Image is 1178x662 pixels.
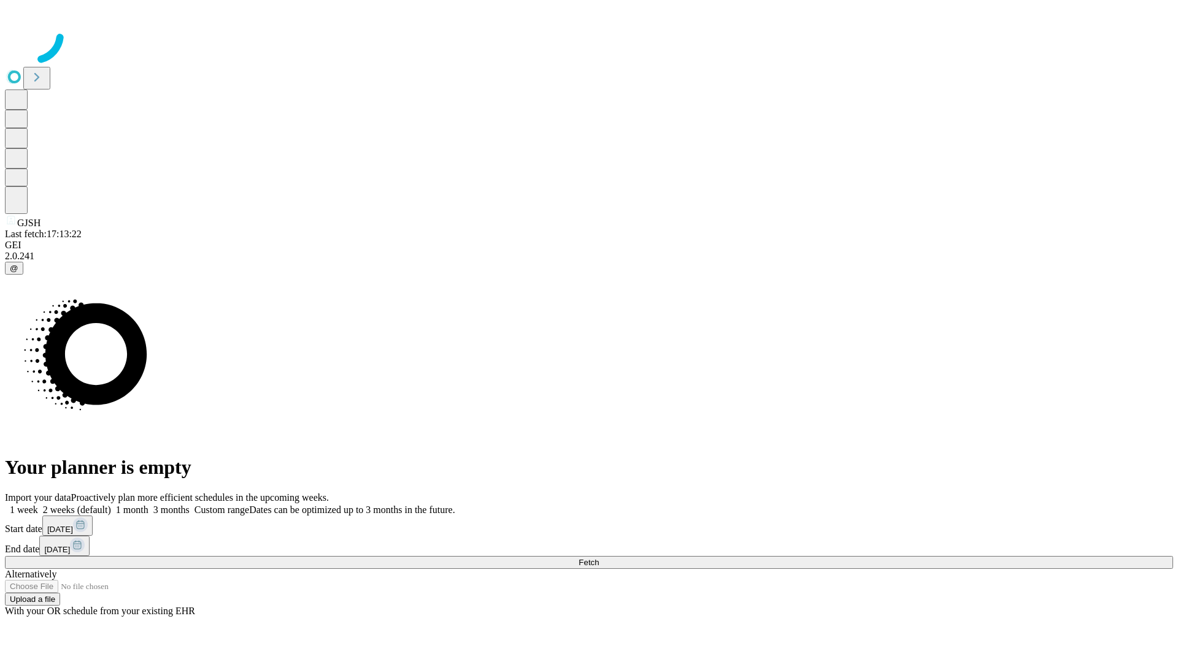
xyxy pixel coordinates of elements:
[5,251,1173,262] div: 2.0.241
[5,536,1173,556] div: End date
[44,545,70,554] span: [DATE]
[249,504,455,515] span: Dates can be optimized up to 3 months in the future.
[10,504,38,515] span: 1 week
[42,516,93,536] button: [DATE]
[116,504,148,515] span: 1 month
[5,492,71,503] span: Import your data
[5,516,1173,536] div: Start date
[10,264,18,273] span: @
[194,504,249,515] span: Custom range
[5,606,195,616] span: With your OR schedule from your existing EHR
[5,229,82,239] span: Last fetch: 17:13:22
[153,504,190,515] span: 3 months
[39,536,90,556] button: [DATE]
[17,218,40,228] span: GJSH
[5,593,60,606] button: Upload a file
[5,556,1173,569] button: Fetch
[5,569,56,579] span: Alternatively
[43,504,111,515] span: 2 weeks (default)
[71,492,329,503] span: Proactively plan more efficient schedules in the upcoming weeks.
[5,240,1173,251] div: GEI
[47,525,73,534] span: [DATE]
[5,456,1173,479] h1: Your planner is empty
[579,558,599,567] span: Fetch
[5,262,23,275] button: @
